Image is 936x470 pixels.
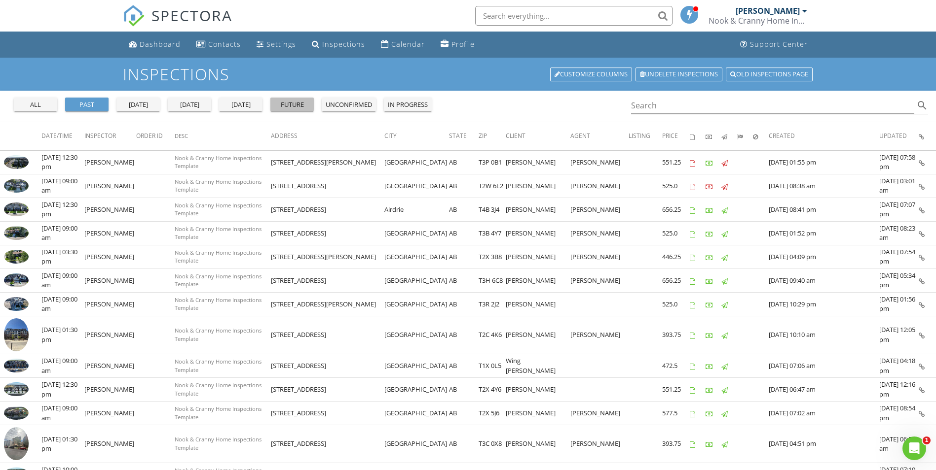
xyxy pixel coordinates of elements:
iframe: Intercom live chat [902,436,926,460]
span: Nook & Cranny Home Inspections Template [175,178,262,194]
td: [DATE] 09:00 am [41,292,84,316]
button: [DATE] [168,98,211,111]
span: Desc [175,132,188,139]
td: [PERSON_NAME] [506,150,570,174]
a: Old inspections page [726,67,813,81]
td: [STREET_ADDRESS] [271,221,384,245]
td: [STREET_ADDRESS] [271,402,384,425]
th: Canceled: Not sorted. [753,122,769,150]
span: Updated [879,132,907,140]
td: AB [449,402,479,425]
img: 9350688%2Fcover_photos%2FmVmCVPXbBD2V2Cc4bIf2%2Fsmall.jpeg [4,273,29,287]
td: AB [449,316,479,354]
img: 9315218%2Fcover_photos%2FQEOUft913iiYZoZ6uEPO%2Fsmall.jpeg [4,250,29,264]
td: [GEOGRAPHIC_DATA] [384,316,449,354]
a: Undelete inspections [636,67,722,81]
a: Inspections [308,35,369,54]
td: [PERSON_NAME] [84,245,136,269]
td: [PERSON_NAME] [506,292,570,316]
td: Airdrie [384,198,449,221]
div: past [69,100,105,110]
img: 9308060%2Fcover_photos%2FsLnFyLlEOBwuyra2jKAg%2Fsmall.jpeg [4,179,29,193]
td: [DATE] 12:30 pm [41,150,84,174]
input: Search everything... [475,6,673,26]
span: Listing [629,132,650,140]
td: [DATE] 08:23 am [879,221,919,245]
th: State: Not sorted. [449,122,479,150]
td: T2C 4K6 [479,316,506,354]
button: in progress [384,98,432,111]
div: [DATE] [223,100,259,110]
td: [DATE] 10:10 am [769,316,879,354]
th: Zip: Not sorted. [479,122,506,150]
th: Published: Not sorted. [721,122,737,150]
span: Zip [479,132,487,140]
td: [GEOGRAPHIC_DATA] [384,245,449,269]
td: [DATE] 06:52 am [879,425,919,463]
span: Nook & Cranny Home Inspections Template [175,249,262,265]
td: [DATE] 08:54 pm [879,402,919,425]
td: [PERSON_NAME] [570,269,629,292]
td: [GEOGRAPHIC_DATA] [384,150,449,174]
button: future [270,98,314,111]
th: Inspector: Not sorted. [84,122,136,150]
td: [DATE] 12:05 pm [879,316,919,354]
td: [DATE] 12:16 pm [879,378,919,402]
td: T3B 4Y7 [479,221,506,245]
span: Nook & Cranny Home Inspections Template [175,381,262,397]
td: [PERSON_NAME] [84,354,136,378]
span: Nook & Cranny Home Inspections Template [175,405,262,421]
td: T2X 5J6 [479,402,506,425]
div: Inspections [322,39,365,49]
img: 9304818%2Fcover_photos%2FPrbLehFUisTJrdrN8pAn%2Fsmall.jpeg [4,427,29,460]
div: Calendar [391,39,425,49]
span: Price [662,132,678,140]
td: AB [449,245,479,269]
td: [GEOGRAPHIC_DATA] [384,354,449,378]
i: search [916,100,928,111]
span: Nook & Cranny Home Inspections Template [175,358,262,373]
div: [PERSON_NAME] [736,6,800,16]
img: 9343124%2Fcover_photos%2FYr5pAp9uUUhn6YQ3kIfp%2Fsmall.jpeg [4,202,29,216]
td: [DATE] 04:09 pm [769,245,879,269]
td: [DATE] 07:06 am [769,354,879,378]
td: [DATE] 12:30 pm [41,198,84,221]
th: Submitted: Not sorted. [737,122,753,150]
td: [DATE] 01:30 pm [41,316,84,354]
td: AB [449,174,479,198]
a: Calendar [377,35,429,54]
td: AB [449,198,479,221]
td: [PERSON_NAME] [84,198,136,221]
td: [DATE] 03:30 pm [41,245,84,269]
td: [PERSON_NAME] [84,316,136,354]
td: [PERSON_NAME] [84,292,136,316]
td: [PERSON_NAME] [506,378,570,402]
img: 9353923%2Fcover_photos%2FAaEJqmtEXv1TiTo1RDsE%2Fsmall.jpeg [4,226,29,240]
td: [DATE] 07:58 pm [879,150,919,174]
td: [DATE] 07:54 pm [879,245,919,269]
img: 9328613%2Fcover_photos%2FQqQ3UTVhxiyQf187HF2l%2Fsmall.jpeg [4,318,29,351]
td: [GEOGRAPHIC_DATA] [384,269,449,292]
a: Dashboard [125,35,185,54]
th: Agreements signed: Not sorted. [690,122,706,150]
th: Paid: Not sorted. [706,122,721,150]
span: Nook & Cranny Home Inspections Template [175,436,262,451]
td: [PERSON_NAME] [84,269,136,292]
img: The Best Home Inspection Software - Spectora [123,5,145,27]
td: [PERSON_NAME] [84,150,136,174]
td: [DATE] 09:00 am [41,174,84,198]
td: [DATE] 12:30 pm [41,378,84,402]
td: [STREET_ADDRESS] [271,198,384,221]
td: 656.25 [662,269,690,292]
span: Agent [570,132,590,140]
td: [STREET_ADDRESS][PERSON_NAME] [271,245,384,269]
span: Client [506,132,525,140]
td: [PERSON_NAME] [570,174,629,198]
td: T2X 3B8 [479,245,506,269]
span: State [449,132,467,140]
div: Support Center [750,39,808,49]
td: [GEOGRAPHIC_DATA] [384,292,449,316]
span: Order ID [136,132,163,140]
td: [DATE] 06:47 am [769,378,879,402]
td: [DATE] 01:30 pm [41,425,84,463]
